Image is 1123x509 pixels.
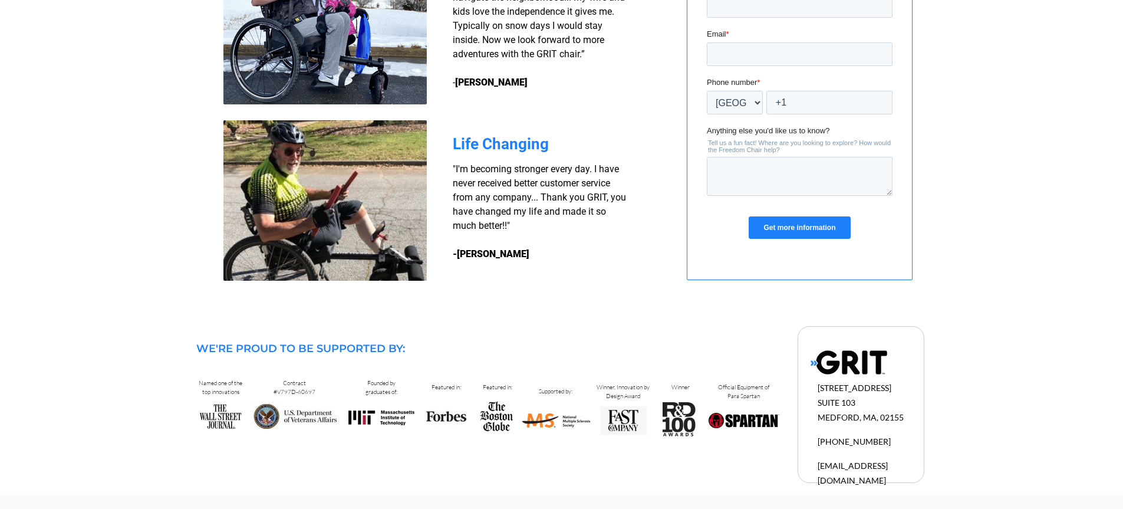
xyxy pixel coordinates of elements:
[483,383,512,391] span: Featured in:
[818,412,904,422] span: MEDFORD, MA, 02155
[199,379,242,396] span: Named one of the top innovations
[818,383,891,393] span: [STREET_ADDRESS]
[718,383,769,400] span: Official Equipment of Para Spartan
[274,379,315,396] span: Contract #V797D-60697
[453,163,626,231] span: "I'm becoming stronger every day. I have never received better customer service from any company....
[818,461,888,485] span: [EMAIL_ADDRESS][DOMAIN_NAME]
[453,135,549,153] span: Life Changing
[365,379,397,396] span: Founded by graduates of:
[597,383,650,400] span: Winner, Innovation by Design Award
[818,398,855,408] span: SUITE 103
[453,248,529,260] strong: -[PERSON_NAME]
[196,342,405,355] span: WE'RE PROUD TO BE SUPPORTED BY:
[539,388,572,395] span: Supported by:
[455,77,528,88] strong: [PERSON_NAME]
[818,436,891,446] span: [PHONE_NUMBER]
[671,383,690,391] span: Winner
[432,383,461,391] span: Featured in:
